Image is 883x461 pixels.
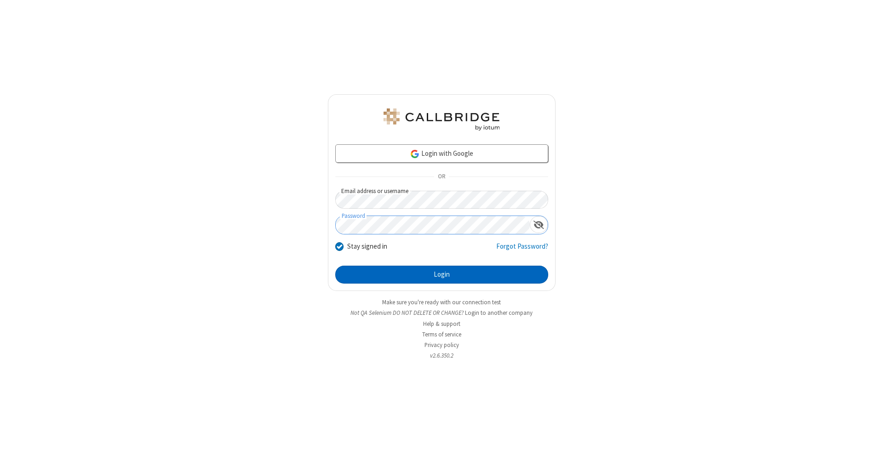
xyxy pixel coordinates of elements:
[335,191,548,209] input: Email address or username
[347,241,387,252] label: Stay signed in
[328,308,556,317] li: Not QA Selenium DO NOT DELETE OR CHANGE?
[434,171,449,183] span: OR
[382,108,501,131] img: QA Selenium DO NOT DELETE OR CHANGE
[496,241,548,259] a: Forgot Password?
[335,266,548,284] button: Login
[423,320,460,328] a: Help & support
[382,298,501,306] a: Make sure you're ready with our connection test
[328,351,556,360] li: v2.6.350.2
[530,216,548,233] div: Show password
[336,216,530,234] input: Password
[424,341,459,349] a: Privacy policy
[422,330,461,338] a: Terms of service
[465,308,533,317] button: Login to another company
[335,144,548,163] a: Login with Google
[410,149,420,159] img: google-icon.png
